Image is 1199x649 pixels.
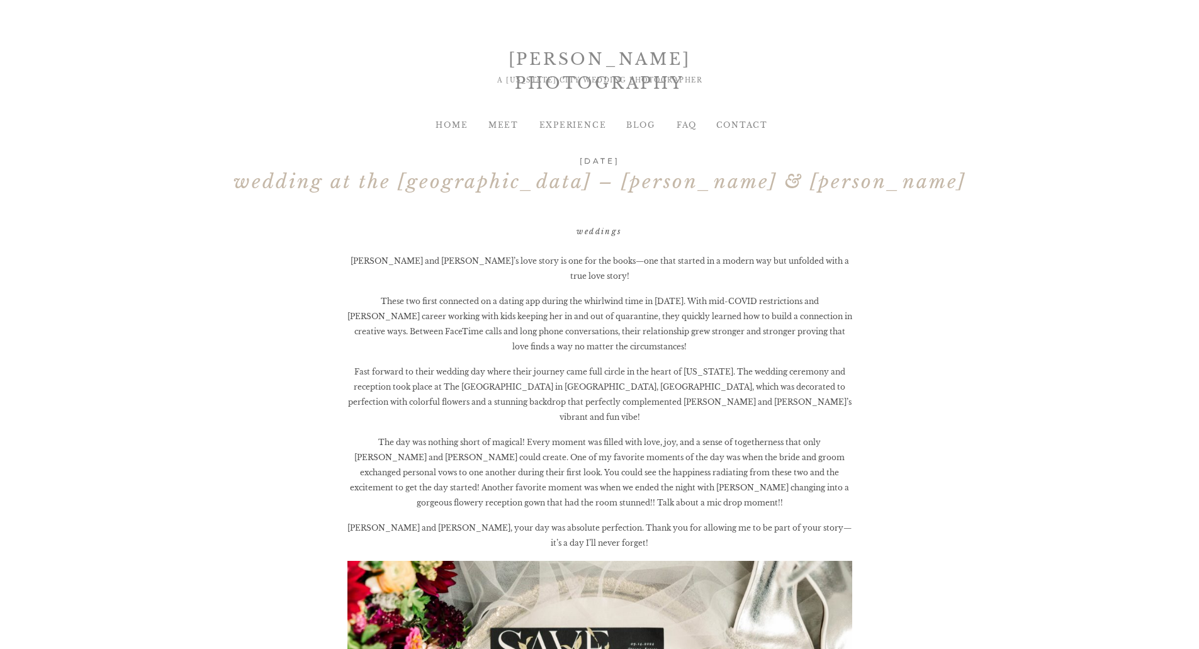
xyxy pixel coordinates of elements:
[427,120,478,131] a: HOME
[716,120,767,131] a: Contact
[661,120,712,131] a: FAQ
[347,364,852,425] p: Fast forward to their wedding day where their journey came full circle in the heart of [US_STATE]...
[478,120,529,131] a: MEET
[434,48,765,71] div: [PERSON_NAME] PHOTOGRAPHY
[347,254,852,284] p: [PERSON_NAME] and [PERSON_NAME]’s love story is one for the books—one that started in a modern wa...
[539,120,590,131] a: EXPERIENCE
[616,120,667,131] a: BLOG
[577,227,622,236] a: Weddings
[347,435,852,511] p: The day was nothing short of magical! Every moment was filled with love, joy, and a sense of toge...
[537,157,662,165] h2: [DATE]
[347,521,852,551] p: [PERSON_NAME] and [PERSON_NAME], your day was absolute perfection. Thank you for allowing me to b...
[347,294,852,354] p: These two first connected on a dating app during the whirlwind time in [DATE]. With mid-COVID res...
[87,171,1112,222] h2: Wedding at The [GEOGRAPHIC_DATA] – [PERSON_NAME] & [PERSON_NAME]
[448,76,753,98] div: A [US_STATE] CITY WEDDING PHOTOGRAPHER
